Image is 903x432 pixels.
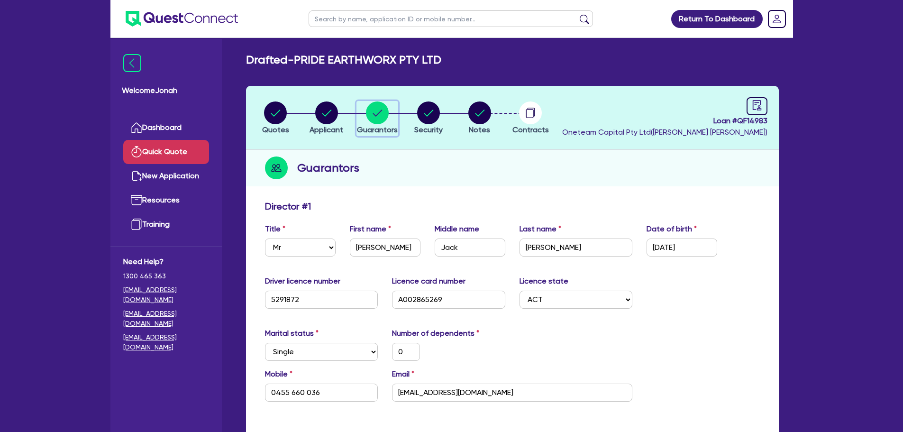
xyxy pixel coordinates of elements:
span: Applicant [310,125,343,134]
img: resources [131,194,142,206]
label: Date of birth [647,223,697,235]
h2: Drafted - PRIDE EARTHWORX PTY LTD [246,53,441,67]
a: New Application [123,164,209,188]
button: Contracts [512,101,549,136]
a: [EMAIL_ADDRESS][DOMAIN_NAME] [123,285,209,305]
label: Driver licence number [265,276,340,287]
img: quest-connect-logo-blue [126,11,238,27]
a: [EMAIL_ADDRESS][DOMAIN_NAME] [123,309,209,329]
input: Search by name, application ID or mobile number... [309,10,593,27]
h2: Guarantors [297,159,359,176]
button: Guarantors [356,101,398,136]
img: icon-menu-close [123,54,141,72]
label: Last name [520,223,561,235]
button: Applicant [309,101,344,136]
span: Notes [469,125,490,134]
span: 1300 465 363 [123,271,209,281]
img: new-application [131,170,142,182]
button: Notes [468,101,492,136]
input: DD / MM / YYYY [647,239,717,257]
span: Need Help? [123,256,209,267]
span: Oneteam Capital Pty Ltd ( [PERSON_NAME] [PERSON_NAME] ) [562,128,767,137]
button: Quotes [262,101,290,136]
span: Quotes [262,125,289,134]
label: Marital status [265,328,319,339]
label: Mobile [265,368,292,380]
a: Dropdown toggle [765,7,789,31]
span: Security [414,125,443,134]
a: Training [123,212,209,237]
span: Contracts [512,125,549,134]
a: [EMAIL_ADDRESS][DOMAIN_NAME] [123,332,209,352]
span: Loan # QF14983 [562,115,767,127]
label: Licence card number [392,276,465,287]
label: Email [392,368,414,380]
a: Dashboard [123,116,209,140]
span: Welcome Jonah [122,85,210,96]
span: audit [752,100,762,110]
label: First name [350,223,391,235]
label: Middle name [435,223,479,235]
a: Resources [123,188,209,212]
span: Guarantors [357,125,398,134]
label: Licence state [520,276,568,287]
label: Number of dependents [392,328,479,339]
h3: Director # 1 [265,201,311,212]
a: Return To Dashboard [671,10,763,28]
img: quick-quote [131,146,142,157]
img: training [131,219,142,230]
img: step-icon [265,156,288,179]
label: Title [265,223,285,235]
a: Quick Quote [123,140,209,164]
button: Security [414,101,443,136]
